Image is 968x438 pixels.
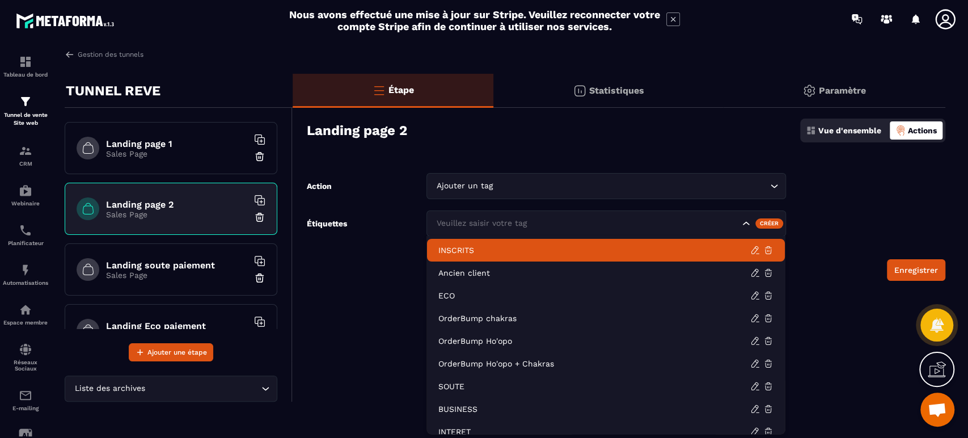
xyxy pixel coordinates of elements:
[3,380,48,420] a: emailemailE-mailing
[3,161,48,167] p: CRM
[3,215,48,255] a: schedulerschedulerPlanificateur
[3,255,48,294] a: automationsautomationsAutomatisations
[72,382,147,395] span: Liste des archives
[289,9,661,32] h2: Nous avons effectué une mise à jour sur Stripe. Veuillez reconnecter votre compte Stripe afin de ...
[106,210,248,219] p: Sales Page
[19,184,32,197] img: automations
[3,294,48,334] a: automationsautomationsEspace membre
[573,84,586,98] img: stats.20deebd0.svg
[106,271,248,280] p: Sales Page
[818,126,881,135] p: Vue d'ensemble
[307,219,347,237] label: Étiquettes
[438,267,750,279] p: Ancien client
[3,71,48,78] p: Tableau de bord
[147,347,207,358] span: Ajouter une étape
[3,359,48,372] p: Réseaux Sociaux
[106,149,248,158] p: Sales Page
[3,334,48,380] a: social-networksocial-networkRéseaux Sociaux
[106,199,248,210] h6: Landing page 2
[438,290,750,301] p: ECO
[19,303,32,317] img: automations
[65,49,75,60] img: arrow
[920,393,954,427] div: Ouvrir le chat
[3,175,48,215] a: automationsautomationsWebinaire
[19,263,32,277] img: automations
[3,200,48,207] p: Webinaire
[495,180,767,192] input: Search for option
[307,123,407,138] h3: Landing page 2
[438,403,750,415] p: BUSINESS
[388,85,414,95] p: Étape
[3,86,48,136] a: formationformationTunnel de vente Site web
[3,47,48,86] a: formationformationTableau de bord
[438,426,750,437] p: INTERET
[908,126,937,135] p: Actions
[66,79,160,102] p: TUNNEL REVE
[254,151,265,162] img: trash
[147,382,259,395] input: Search for option
[129,343,213,361] button: Ajouter une étape
[438,335,750,347] p: OrderBump Ho'opo
[3,111,48,127] p: Tunnel de vente Site web
[755,218,783,229] div: Créer
[3,240,48,246] p: Planificateur
[19,144,32,158] img: formation
[438,245,750,256] p: INSCRITS
[106,321,248,331] h6: Landing Eco paiement
[19,55,32,69] img: formation
[106,138,248,149] h6: Landing page 1
[895,125,906,136] img: actions-active.8f1ece3a.png
[3,405,48,411] p: E-mailing
[434,180,495,192] span: Ajouter un tag
[307,182,332,191] label: Action
[434,217,739,230] input: Search for option
[19,343,32,356] img: social-network
[819,85,866,96] p: Paramètre
[254,212,265,223] img: trash
[426,210,785,237] div: Search for option
[438,381,750,392] p: SOUTE
[65,49,143,60] a: Gestion des tunnels
[16,10,118,31] img: logo
[806,125,816,136] img: dashboard.5f9f1413.svg
[3,280,48,286] p: Automatisations
[438,313,750,324] p: OrderBump chakras
[3,319,48,326] p: Espace membre
[438,358,750,369] p: OrderBump Ho'opo + Chakras
[887,259,945,281] button: Enregistrer
[65,376,277,402] div: Search for option
[426,173,785,199] div: Search for option
[19,389,32,402] img: email
[372,83,386,97] img: bars-o.4a397970.svg
[802,84,816,98] img: setting-gr.5f69749f.svg
[19,224,32,237] img: scheduler
[106,260,248,271] h6: Landing soute paiement
[3,136,48,175] a: formationformationCRM
[19,95,32,108] img: formation
[254,272,265,284] img: trash
[589,85,644,96] p: Statistiques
